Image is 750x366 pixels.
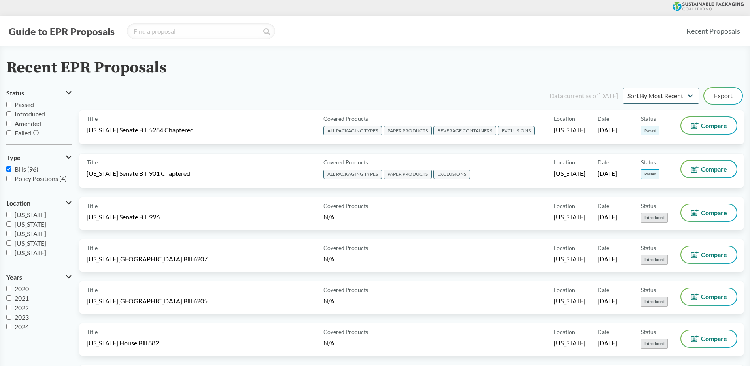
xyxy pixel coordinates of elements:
input: Bills (96) [6,166,11,172]
span: Years [6,274,22,281]
span: Amended [15,120,41,127]
span: Covered Products [323,328,368,336]
span: Compare [701,252,727,258]
span: Introduced [641,255,668,265]
input: [US_STATE] [6,221,11,227]
span: Location [554,328,575,336]
span: [US_STATE] Senate Bill 5284 Chaptered [87,126,194,134]
span: ALL PACKAGING TYPES [323,170,382,179]
button: Years [6,271,72,284]
span: [US_STATE] [554,339,586,347]
span: PAPER PRODUCTS [384,170,432,179]
button: Compare [681,204,737,221]
input: Amended [6,121,11,126]
span: [DATE] [597,213,617,221]
span: Introduced [641,339,668,349]
span: Covered Products [323,244,368,252]
span: PAPER PRODUCTS [384,126,432,135]
span: [US_STATE][GEOGRAPHIC_DATA] Bill 6205 [87,297,208,305]
input: Failed [6,130,11,135]
div: Data current as of [DATE] [550,91,618,101]
input: 2023 [6,315,11,320]
input: 2020 [6,286,11,291]
span: Status [641,286,656,294]
span: Title [87,202,98,210]
button: Status [6,86,72,100]
span: Location [554,202,575,210]
span: N/A [323,255,334,263]
input: Find a proposal [127,23,275,39]
span: Status [641,328,656,336]
button: Location [6,196,72,210]
span: Status [6,90,24,97]
span: Date [597,114,609,123]
span: [DATE] [597,126,617,134]
span: Introduced [641,213,668,223]
span: Covered Products [323,158,368,166]
span: Title [87,158,98,166]
span: [US_STATE] House Bill 882 [87,339,159,347]
span: [US_STATE] [554,126,586,134]
span: Location [6,200,30,207]
input: [US_STATE] [6,240,11,246]
span: Date [597,158,609,166]
span: Covered Products [323,202,368,210]
button: Compare [681,246,737,263]
span: [US_STATE] [554,213,586,221]
span: Location [554,114,575,123]
input: 2021 [6,295,11,301]
span: Covered Products [323,114,368,123]
a: Recent Proposals [683,22,744,40]
span: 2020 [15,285,29,292]
input: 2022 [6,305,11,310]
span: Passed [641,126,659,135]
span: [DATE] [597,339,617,347]
span: Failed [15,129,31,137]
button: Compare [681,117,737,134]
span: [US_STATE] Senate Bill 901 Chaptered [87,169,190,178]
span: Location [554,158,575,166]
span: Compare [701,210,727,216]
span: [DATE] [597,255,617,263]
span: [US_STATE] [15,220,46,228]
span: Covered Products [323,286,368,294]
span: [US_STATE] [15,249,46,256]
span: Compare [701,294,727,300]
span: [US_STATE] Senate Bill 996 [87,213,160,221]
span: [US_STATE] [554,169,586,178]
span: Status [641,244,656,252]
span: Policy Positions (4) [15,175,67,182]
span: Bills (96) [15,165,38,173]
span: Location [554,286,575,294]
span: Date [597,202,609,210]
input: [US_STATE] [6,231,11,236]
input: Passed [6,102,11,107]
span: Status [641,158,656,166]
span: ALL PACKAGING TYPES [323,126,382,135]
input: Introduced [6,111,11,116]
span: 2024 [15,323,29,330]
span: Type [6,154,21,161]
span: Passed [641,169,659,179]
input: [US_STATE] [6,250,11,255]
input: [US_STATE] [6,212,11,217]
button: Export [704,88,742,104]
button: Guide to EPR Proposals [6,25,117,38]
span: Compare [701,122,727,129]
span: [DATE] [597,169,617,178]
span: Title [87,286,98,294]
h2: Recent EPR Proposals [6,59,166,77]
button: Compare [681,330,737,347]
span: Introduced [15,110,45,118]
span: 2022 [15,304,29,311]
input: Policy Positions (4) [6,176,11,181]
span: Compare [701,335,727,342]
span: N/A [323,297,334,305]
button: Compare [681,161,737,177]
span: Title [87,114,98,123]
span: BEVERAGE CONTAINERS [433,126,496,135]
span: EXCLUSIONS [433,170,470,179]
span: Status [641,114,656,123]
span: Title [87,244,98,252]
span: [US_STATE] [554,297,586,305]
